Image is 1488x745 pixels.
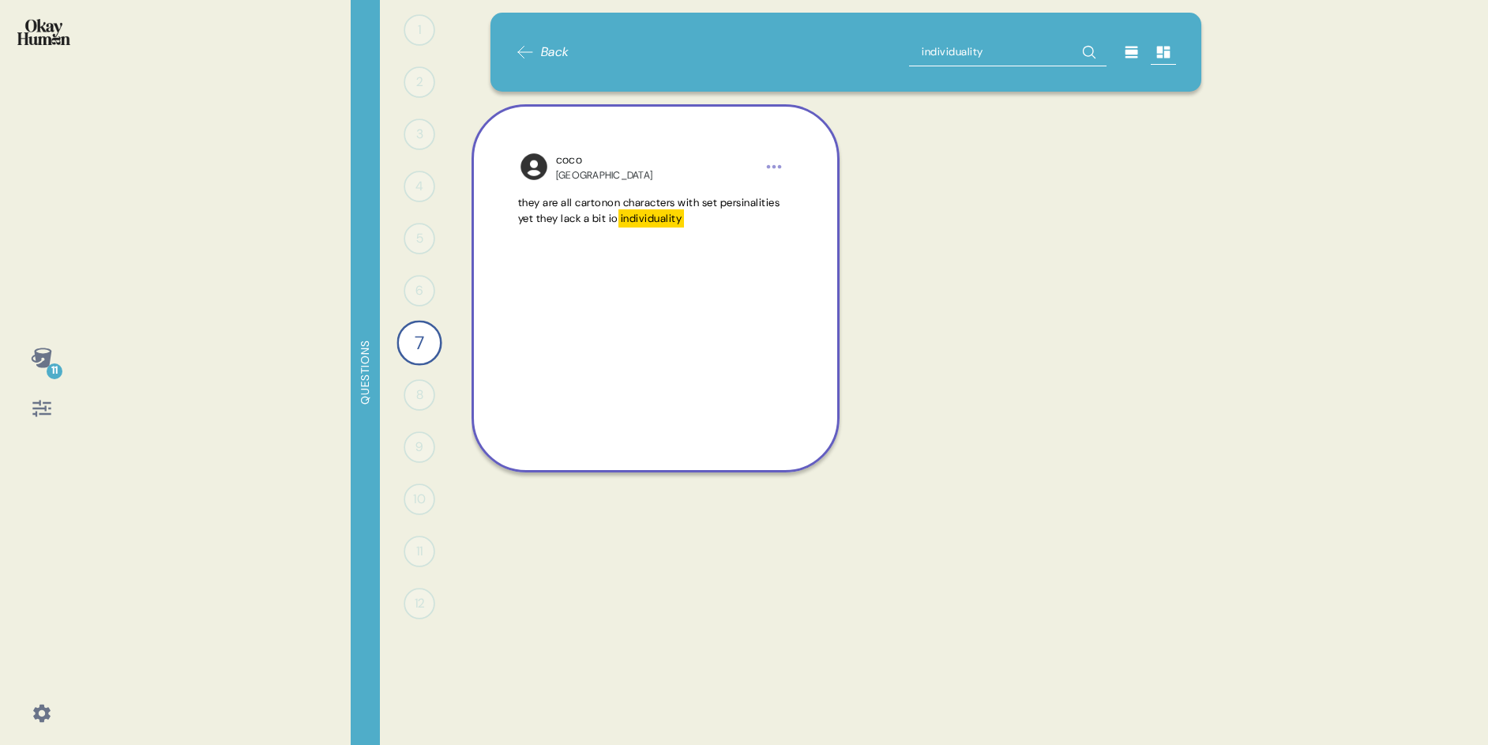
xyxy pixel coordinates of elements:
span: Back [541,43,569,62]
div: 9 [404,431,435,463]
div: 2 [404,66,435,98]
div: 6 [404,275,435,307]
div: 11 [47,363,62,379]
div: coco [556,152,652,169]
div: 5 [404,223,435,254]
div: 11 [404,536,435,567]
div: 1 [404,14,435,46]
mark: individuality [618,209,684,227]
div: 3 [404,119,435,150]
img: l1ibTKarBSWXLOhlfT5LxFP+OttMJpPJZDKZTCbz9PgHEggSPYjZSwEAAAAASUVORK5CYII= [518,151,550,182]
div: 7 [396,320,442,365]
div: 10 [404,483,435,515]
span: they are all cartonon characters with set persinalities yet they lack a bit io [518,196,780,225]
div: 8 [404,379,435,411]
input: Search all responses [909,38,1107,66]
div: [GEOGRAPHIC_DATA] [556,169,652,182]
img: okayhuman.3b1b6348.png [17,19,70,45]
div: 12 [404,588,435,619]
div: 4 [404,171,435,202]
